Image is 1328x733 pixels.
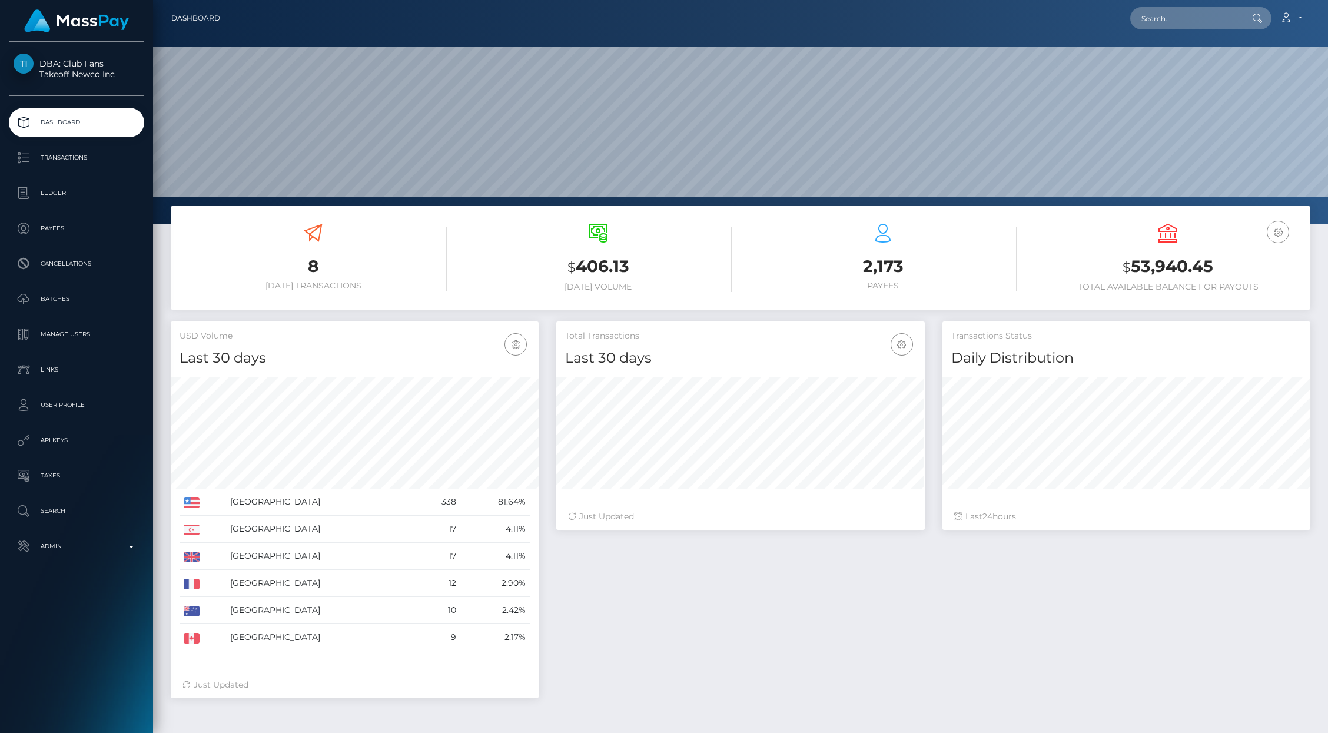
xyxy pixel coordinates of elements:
[184,525,200,535] img: CY.png
[180,348,530,369] h4: Last 30 days
[182,679,527,691] div: Just Updated
[226,516,416,543] td: [GEOGRAPHIC_DATA]
[9,143,144,173] a: Transactions
[14,149,140,167] p: Transactions
[416,570,460,597] td: 12
[1123,259,1131,276] small: $
[460,597,530,624] td: 2.42%
[567,259,576,276] small: $
[180,255,447,278] h3: 8
[1034,282,1302,292] h6: Total Available Balance for Payouts
[416,597,460,624] td: 10
[9,532,144,561] a: Admin
[951,330,1302,342] h5: Transactions Status
[9,496,144,526] a: Search
[982,511,992,522] span: 24
[14,396,140,414] p: User Profile
[9,284,144,314] a: Batches
[14,290,140,308] p: Batches
[14,54,34,74] img: Takeoff Newco Inc
[9,178,144,208] a: Ledger
[9,355,144,384] a: Links
[1130,7,1241,29] input: Search...
[1034,255,1302,279] h3: 53,940.45
[14,361,140,379] p: Links
[184,497,200,508] img: US.png
[9,249,144,278] a: Cancellations
[416,624,460,651] td: 9
[464,255,732,279] h3: 406.13
[184,552,200,562] img: GB.png
[180,281,447,291] h6: [DATE] Transactions
[460,624,530,651] td: 2.17%
[9,108,144,137] a: Dashboard
[14,184,140,202] p: Ledger
[460,489,530,516] td: 81.64%
[226,597,416,624] td: [GEOGRAPHIC_DATA]
[14,255,140,273] p: Cancellations
[184,579,200,589] img: FR.png
[749,255,1017,278] h3: 2,173
[14,114,140,131] p: Dashboard
[184,606,200,616] img: AU.png
[14,432,140,449] p: API Keys
[9,461,144,490] a: Taxes
[416,543,460,570] td: 17
[184,633,200,644] img: CA.png
[416,516,460,543] td: 17
[954,510,1299,523] div: Last hours
[9,320,144,349] a: Manage Users
[226,624,416,651] td: [GEOGRAPHIC_DATA]
[565,348,915,369] h4: Last 30 days
[14,538,140,555] p: Admin
[180,330,530,342] h5: USD Volume
[226,489,416,516] td: [GEOGRAPHIC_DATA]
[460,543,530,570] td: 4.11%
[951,348,1302,369] h4: Daily Distribution
[568,510,912,523] div: Just Updated
[14,502,140,520] p: Search
[226,570,416,597] td: [GEOGRAPHIC_DATA]
[9,426,144,455] a: API Keys
[460,516,530,543] td: 4.11%
[460,570,530,597] td: 2.90%
[14,326,140,343] p: Manage Users
[9,58,144,79] span: DBA: Club Fans Takeoff Newco Inc
[9,390,144,420] a: User Profile
[749,281,1017,291] h6: Payees
[14,220,140,237] p: Payees
[14,467,140,485] p: Taxes
[24,9,129,32] img: MassPay Logo
[171,6,220,31] a: Dashboard
[565,330,915,342] h5: Total Transactions
[9,214,144,243] a: Payees
[226,543,416,570] td: [GEOGRAPHIC_DATA]
[464,282,732,292] h6: [DATE] Volume
[416,489,460,516] td: 338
